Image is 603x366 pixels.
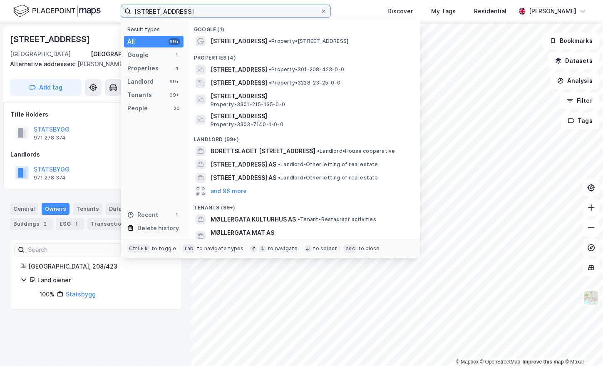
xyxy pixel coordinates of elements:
[269,66,271,72] span: •
[298,216,376,223] span: Tenant • Restaurant activities
[174,52,180,58] div: 1
[10,60,77,67] span: Alternative addresses:
[127,26,184,32] div: Result types
[560,92,600,109] button: Filter
[211,111,410,121] span: [STREET_ADDRESS]
[87,218,141,230] div: Transactions
[127,103,148,113] div: People
[42,203,69,215] div: Owners
[583,290,599,306] img: Z
[137,223,179,233] div: Delete history
[211,65,267,75] span: [STREET_ADDRESS]
[127,63,159,73] div: Properties
[10,203,38,215] div: General
[278,174,378,181] span: Landlord • Other letting of real estate
[269,66,344,73] span: Property • 301-208-423-0-0
[183,244,195,253] div: tab
[127,37,135,47] div: All
[10,79,82,96] button: Add tag
[25,244,124,256] input: Search
[543,32,600,49] button: Bookmarks
[169,92,180,98] div: 99+
[169,78,180,85] div: 99+
[10,49,71,59] div: [GEOGRAPHIC_DATA]
[278,161,378,168] span: Landlord • Other letting of real estate
[187,20,420,35] div: Google (1)
[548,52,600,69] button: Datasets
[211,238,213,244] span: •
[127,244,150,253] div: Ctrl + k
[187,198,420,213] div: Tenants (99+)
[151,245,176,252] div: to toggle
[550,72,600,89] button: Analysis
[13,4,101,18] img: logo.f888ab2527a4732fd821a326f86c7f29.svg
[41,220,50,228] div: 3
[10,110,181,120] div: Title Holders
[10,59,175,69] div: [PERSON_NAME] Plass 3
[73,203,102,215] div: Tenants
[40,289,55,299] div: 100%
[174,105,180,112] div: 20
[358,245,380,252] div: to close
[174,65,180,72] div: 4
[211,101,285,108] span: Property • 3301-215-135-0-0
[561,326,603,366] div: Chatt-widget
[91,49,181,59] div: [GEOGRAPHIC_DATA], 208/423
[211,173,276,183] span: [STREET_ADDRESS] AS
[34,134,66,141] div: 971 278 374
[211,186,247,196] button: and 96 more
[211,121,283,128] span: Property • 3303-7140-1-0-0
[313,245,337,252] div: to select
[561,326,603,366] iframe: Chat Widget
[211,146,315,156] span: BORETTSLAGET [STREET_ADDRESS]
[298,216,300,222] span: •
[66,291,96,298] a: Statsbygg
[344,244,357,253] div: esc
[211,91,410,101] span: [STREET_ADDRESS]
[529,6,576,16] div: [PERSON_NAME]
[561,112,600,129] button: Tags
[456,359,479,365] a: Mapbox
[269,38,348,45] span: Property • [STREET_ADDRESS]
[187,129,420,144] div: Landlord (99+)
[211,214,296,224] span: MØLLERGATA KULTURHUS AS
[28,261,171,271] div: [GEOGRAPHIC_DATA], 208/423
[211,78,267,88] span: [STREET_ADDRESS]
[211,238,347,244] span: Tenant • Non-spec. stores [DOMAIN_NAME],bev. etc
[268,245,298,252] div: to navigate
[317,148,395,154] span: Landlord • House cooperative
[278,174,280,181] span: •
[127,90,152,100] div: Tenants
[317,148,320,154] span: •
[72,220,81,228] div: 1
[187,48,420,63] div: Properties (4)
[474,6,506,16] div: Residential
[127,77,154,87] div: Landlord
[169,38,180,45] div: 99+
[34,174,66,181] div: 971 278 374
[480,359,521,365] a: OpenStreetMap
[10,32,92,46] div: [STREET_ADDRESS]
[387,6,413,16] div: Discover
[211,159,276,169] span: [STREET_ADDRESS] AS
[106,203,148,215] div: Datasets
[211,36,267,46] span: [STREET_ADDRESS]
[269,80,271,86] span: •
[56,218,84,230] div: ESG
[127,50,149,60] div: Google
[269,38,271,44] span: •
[10,218,53,230] div: Buildings
[523,359,564,365] a: Improve this map
[278,161,280,167] span: •
[211,228,274,238] span: MØLLERGATA MAT AS
[131,5,320,17] input: Search by address, cadastre, landlords, tenants or people
[10,149,181,159] div: Landlords
[174,212,180,218] div: 1
[197,245,243,252] div: to navigate types
[37,275,171,285] div: Land owner
[431,6,456,16] div: My Tags
[127,210,158,220] div: Recent
[269,80,340,86] span: Property • 3228-23-25-0-0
